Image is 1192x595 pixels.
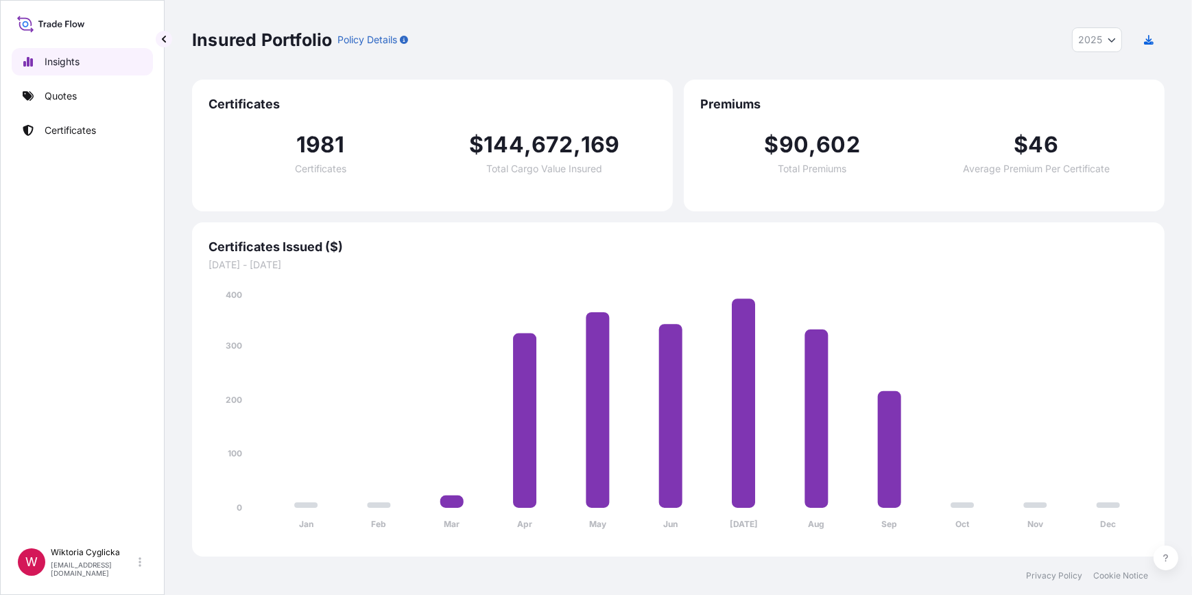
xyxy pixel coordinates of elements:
[12,82,153,110] a: Quotes
[532,134,573,156] span: 672
[226,395,242,405] tspan: 200
[12,48,153,75] a: Insights
[1026,570,1082,581] a: Privacy Policy
[444,520,460,530] tspan: Mar
[484,134,524,156] span: 144
[963,164,1110,174] span: Average Premium Per Certificate
[237,502,242,513] tspan: 0
[663,520,678,530] tspan: Jun
[295,164,346,174] span: Certificates
[765,134,779,156] span: $
[469,134,484,156] span: $
[226,290,242,300] tspan: 400
[1014,134,1028,156] span: $
[1093,570,1148,581] a: Cookie Notice
[25,555,38,569] span: W
[778,164,846,174] span: Total Premiums
[955,520,970,530] tspan: Oct
[779,134,809,156] span: 90
[524,134,532,156] span: ,
[45,55,80,69] p: Insights
[1027,520,1044,530] tspan: Nov
[816,134,860,156] span: 602
[809,520,825,530] tspan: Aug
[372,520,387,530] tspan: Feb
[208,258,1148,272] span: [DATE] - [DATE]
[208,96,656,113] span: Certificates
[228,449,242,459] tspan: 100
[730,520,758,530] tspan: [DATE]
[1029,134,1058,156] span: 46
[589,520,607,530] tspan: May
[192,29,332,51] p: Insured Portfolio
[299,520,313,530] tspan: Jan
[517,520,532,530] tspan: Apr
[700,96,1148,113] span: Premiums
[51,561,136,577] p: [EMAIL_ADDRESS][DOMAIN_NAME]
[573,134,581,156] span: ,
[581,134,620,156] span: 169
[45,89,77,103] p: Quotes
[1072,27,1122,52] button: Year Selector
[486,164,602,174] span: Total Cargo Value Insured
[1100,520,1116,530] tspan: Dec
[208,239,1148,255] span: Certificates Issued ($)
[226,340,242,351] tspan: 300
[881,520,897,530] tspan: Sep
[45,124,96,137] p: Certificates
[296,134,345,156] span: 1981
[1078,33,1102,47] span: 2025
[12,117,153,144] a: Certificates
[809,134,816,156] span: ,
[337,33,397,47] p: Policy Details
[51,547,136,558] p: Wiktoria Cyglicka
